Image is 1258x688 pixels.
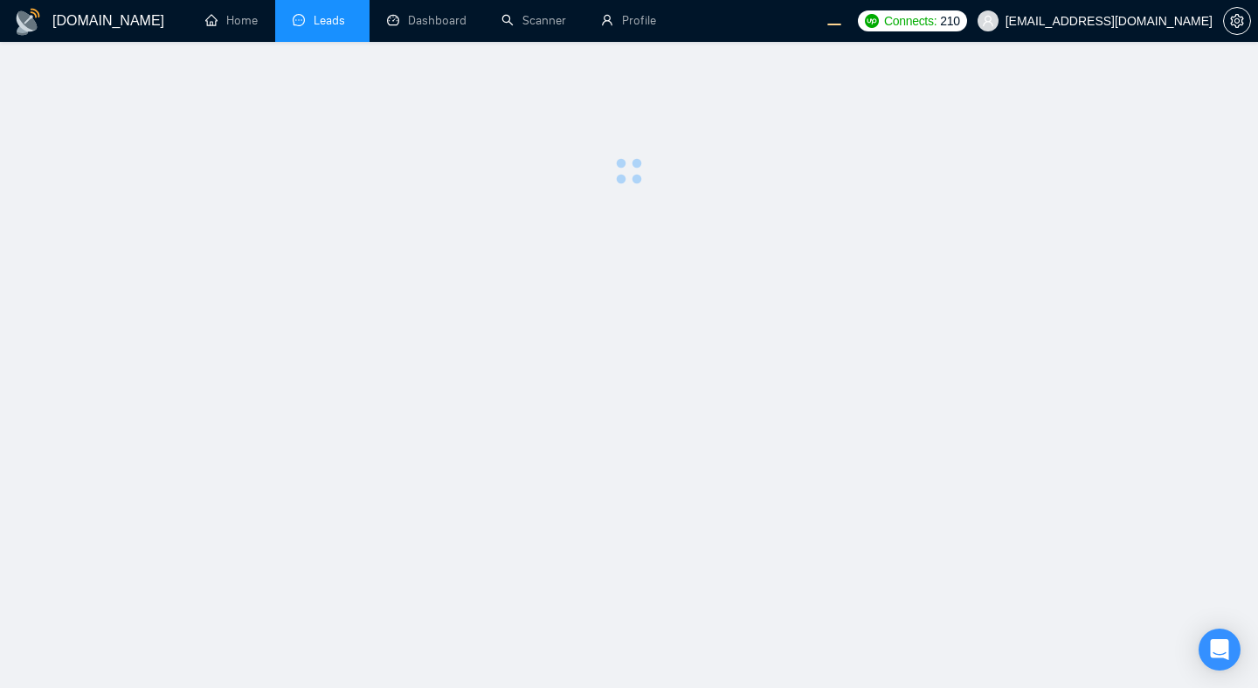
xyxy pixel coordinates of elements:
[865,14,879,28] img: upwork-logo.png
[1223,7,1251,35] button: setting
[982,15,994,27] span: user
[601,13,656,28] a: userProfile
[884,11,937,31] span: Connects:
[1224,14,1250,28] span: setting
[501,13,566,28] a: searchScanner
[205,13,258,28] a: homeHome
[1223,14,1251,28] a: setting
[387,13,467,28] a: dashboardDashboard
[1199,629,1241,671] div: Open Intercom Messenger
[14,8,42,36] img: logo
[293,13,352,28] a: messageLeads
[940,11,959,31] span: 210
